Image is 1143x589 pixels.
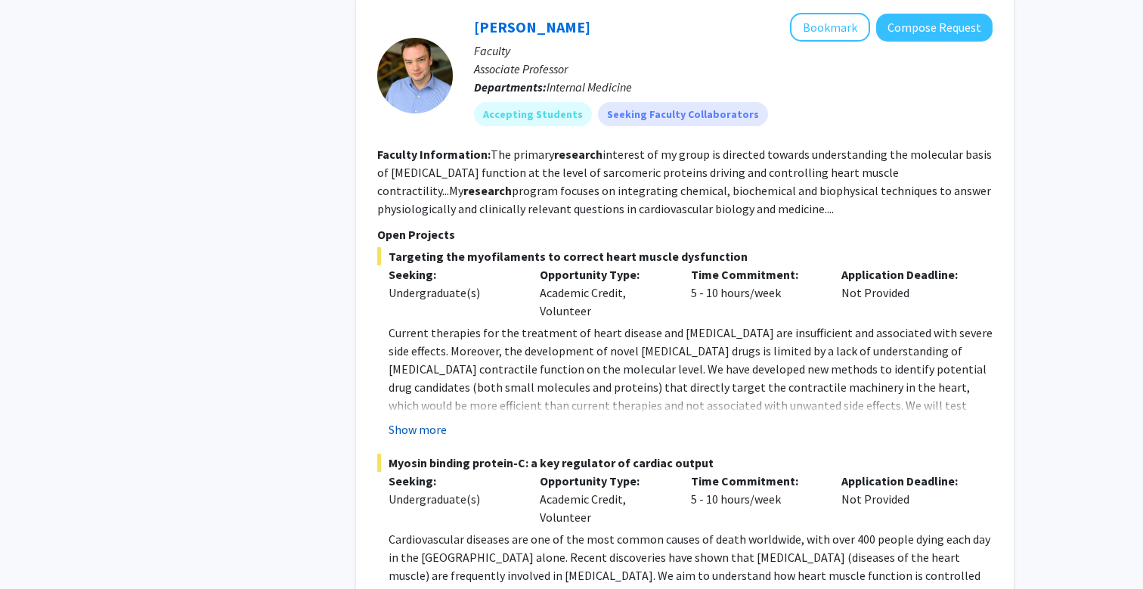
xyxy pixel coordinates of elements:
span: Targeting the myofilaments to correct heart muscle dysfunction [377,247,993,265]
span: Current therapies for the treatment of heart disease and [MEDICAL_DATA] are insufficient and asso... [389,325,993,467]
p: Opportunity Type: [540,265,668,284]
p: Seeking: [389,265,517,284]
button: Add Thomas Kampourakis to Bookmarks [790,13,870,42]
b: Departments: [474,79,547,95]
p: Time Commitment: [691,265,819,284]
b: research [554,147,602,162]
mat-chip: Seeking Faculty Collaborators [598,102,768,126]
p: Application Deadline: [841,472,970,490]
div: 5 - 10 hours/week [680,472,831,526]
button: Compose Request to Thomas Kampourakis [876,14,993,42]
p: Open Projects [377,225,993,243]
div: 5 - 10 hours/week [680,265,831,320]
p: Seeking: [389,472,517,490]
button: Show more [389,420,447,439]
span: Internal Medicine [547,79,632,95]
div: Not Provided [830,265,981,320]
div: Undergraduate(s) [389,490,517,508]
div: Not Provided [830,472,981,526]
p: Faculty [474,42,993,60]
div: Academic Credit, Volunteer [528,265,680,320]
p: Associate Professor [474,60,993,78]
p: Application Deadline: [841,265,970,284]
p: Opportunity Type: [540,472,668,490]
iframe: Chat [11,521,64,578]
b: Faculty Information: [377,147,491,162]
span: Myosin binding protein-C: a key regulator of cardiac output [377,454,993,472]
b: research [463,183,512,198]
div: Undergraduate(s) [389,284,517,302]
p: Time Commitment: [691,472,819,490]
a: [PERSON_NAME] [474,17,590,36]
fg-read-more: The primary interest of my group is directed towards understanding the molecular basis of [MEDICA... [377,147,992,216]
div: Academic Credit, Volunteer [528,472,680,526]
mat-chip: Accepting Students [474,102,592,126]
